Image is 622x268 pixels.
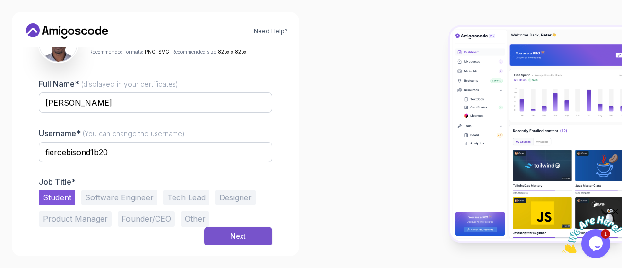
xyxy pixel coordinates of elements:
button: Designer [215,190,256,205]
button: Software Engineer [81,190,157,205]
span: PNG, SVG [145,49,169,54]
button: Product Manager [39,211,112,227]
input: Enter your Full Name [39,92,272,113]
p: Recommended formats: . Recommended size: . [89,48,248,55]
div: Next [230,232,246,241]
button: Next [204,227,272,246]
button: Founder/CEO [118,211,175,227]
span: 82px x 82px [218,49,246,54]
button: Tech Lead [163,190,209,205]
iframe: chat widget [562,207,622,253]
label: Full Name* [39,79,178,89]
button: Other [181,211,209,227]
input: Enter your Username [39,142,272,162]
a: Need Help? [254,27,288,35]
button: Student [39,190,75,205]
label: Username* [39,128,185,138]
span: (You can change the username) [83,129,185,138]
a: Home link [23,23,111,39]
img: Amigoscode Dashboard [450,27,622,241]
span: (displayed in your certificates) [81,80,178,88]
p: Job Title* [39,177,272,187]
